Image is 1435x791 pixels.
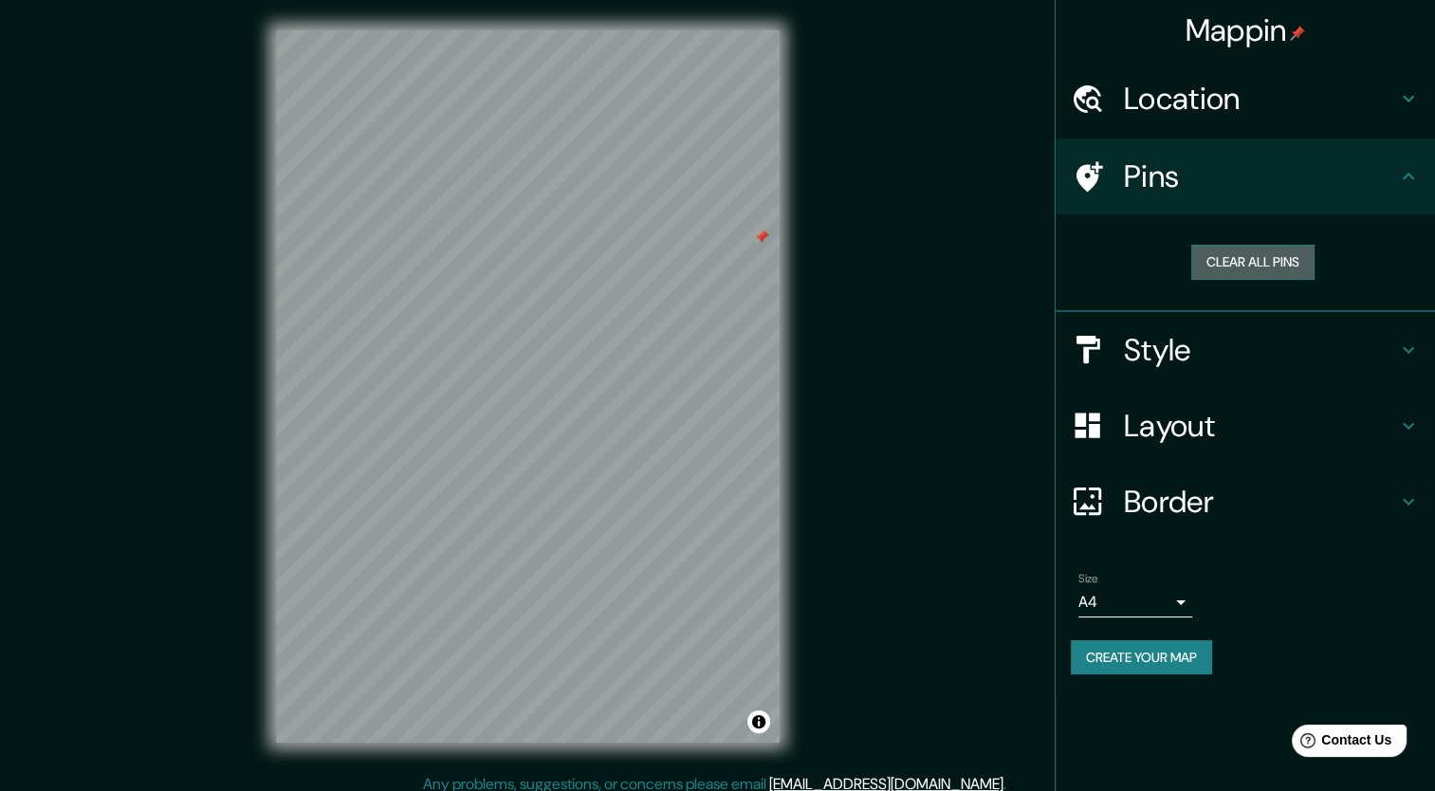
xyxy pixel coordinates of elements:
[1056,312,1435,388] div: Style
[1056,61,1435,137] div: Location
[1124,157,1397,195] h4: Pins
[1071,640,1212,675] button: Create your map
[1191,245,1315,280] button: Clear all pins
[1078,570,1098,586] label: Size
[1186,11,1306,49] h4: Mappin
[1124,407,1397,445] h4: Layout
[1124,80,1397,118] h4: Location
[1056,138,1435,214] div: Pins
[1078,587,1192,617] div: A4
[1124,331,1397,369] h4: Style
[1266,717,1414,770] iframe: Help widget launcher
[1056,464,1435,540] div: Border
[1124,483,1397,521] h4: Border
[747,710,770,733] button: Toggle attribution
[276,30,780,743] canvas: Map
[1290,26,1305,41] img: pin-icon.png
[1056,388,1435,464] div: Layout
